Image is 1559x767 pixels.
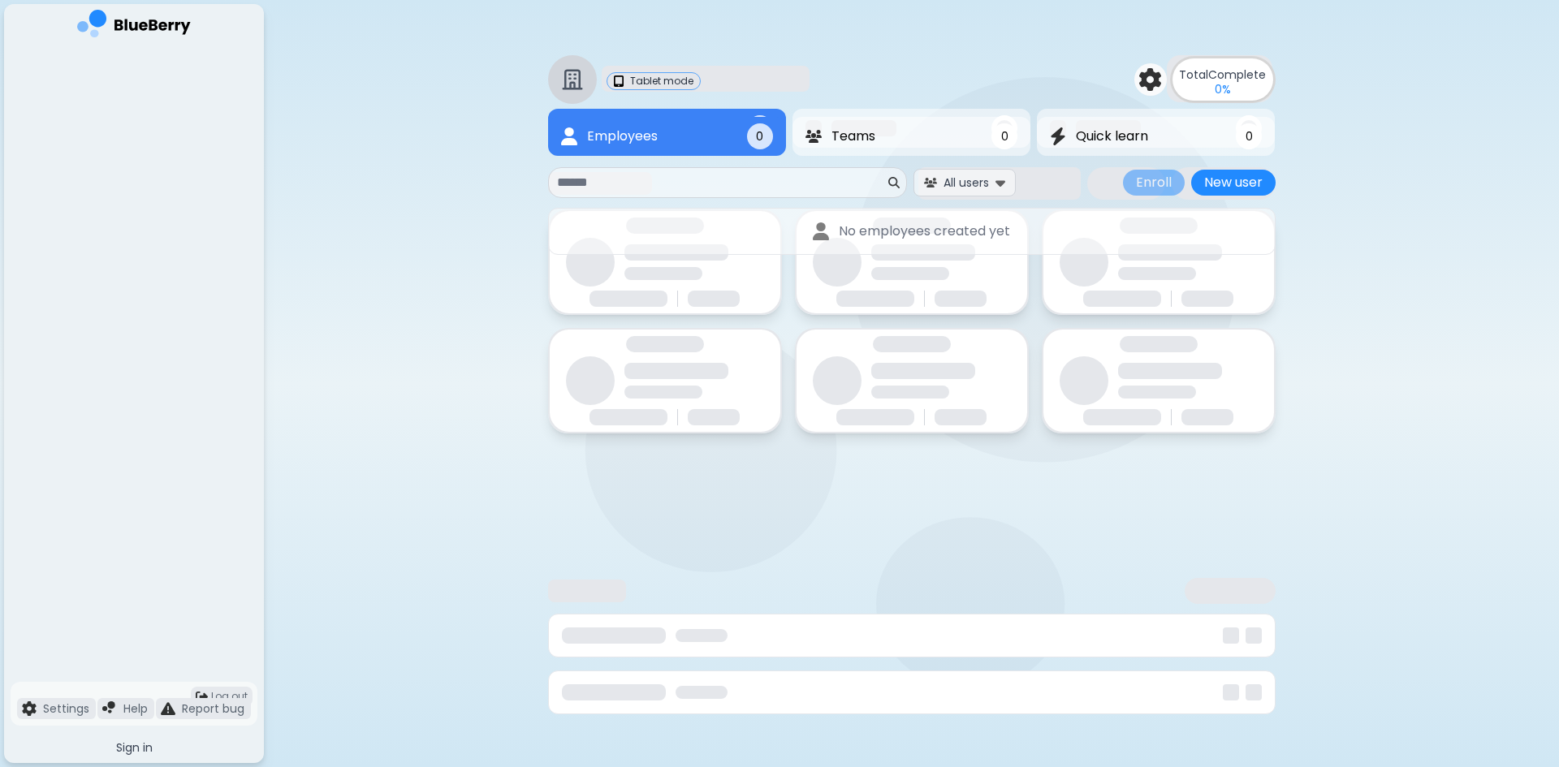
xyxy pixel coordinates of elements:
[792,117,1030,156] button: TeamsTeams0
[182,701,244,716] p: Report bug
[1139,68,1162,91] img: settings
[102,701,117,716] img: file icon
[587,127,658,146] span: Employees
[11,732,257,763] button: Sign in
[211,690,248,703] span: Log out
[548,117,786,156] button: EmployeesEmployees0
[1191,170,1276,196] button: New user
[1179,67,1266,82] p: Complete
[805,130,822,143] img: Teams
[1037,117,1275,156] button: Quick learnQuick learn0
[1050,127,1066,146] img: Quick learn
[1246,129,1253,144] span: 0
[831,127,875,146] span: Teams
[630,75,693,88] p: Tablet mode
[614,75,624,87] img: tablet
[839,222,1010,241] p: No employees created yet
[22,701,37,716] img: file icon
[1215,82,1231,97] p: 0 %
[1076,127,1148,146] span: Quick learn
[607,72,701,90] a: tabletTablet mode
[756,129,763,144] span: 0
[944,175,989,190] span: All users
[995,175,1005,190] img: expand
[161,701,175,716] img: file icon
[43,701,89,716] p: Settings
[888,177,900,188] img: search icon
[77,10,191,43] img: company logo
[561,127,577,146] img: Employees
[196,691,208,703] img: logout
[116,740,153,755] span: Sign in
[924,178,937,188] img: All users
[1001,129,1008,144] span: 0
[1179,67,1208,83] span: Total
[913,169,1016,196] button: All users
[123,701,148,716] p: Help
[813,222,829,241] img: No employees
